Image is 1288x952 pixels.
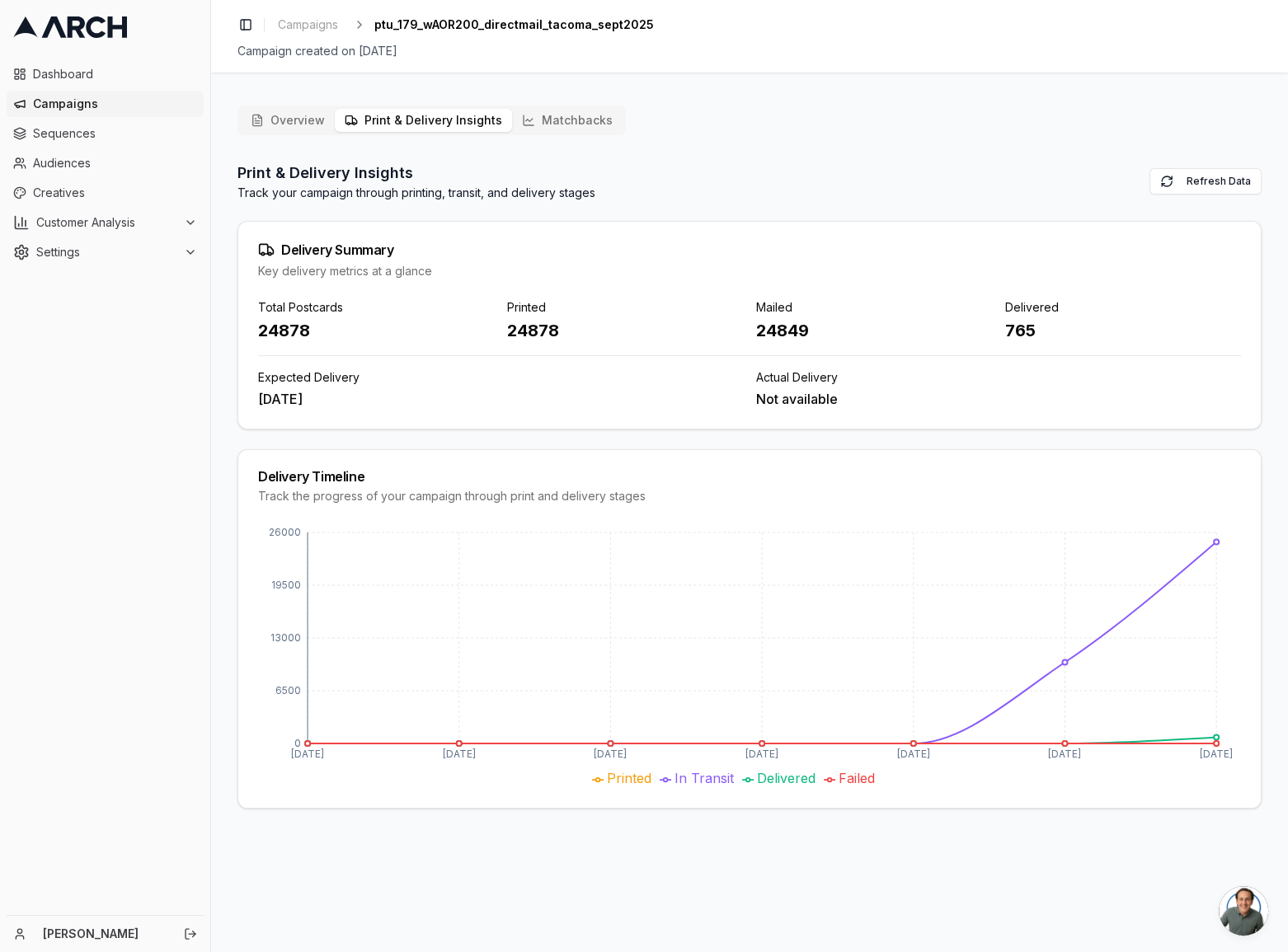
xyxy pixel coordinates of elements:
div: Delivery Timeline [258,470,1241,483]
div: 24849 [756,319,992,342]
div: Delivered [1005,299,1241,316]
div: Key delivery metrics at a glance [258,263,1241,279]
span: ptu_179_wAOR200_directmail_tacoma_sept2025 [374,16,654,33]
tspan: 19500 [271,579,301,591]
tspan: [DATE] [1048,748,1081,760]
a: Dashboard [7,61,204,87]
a: Audiences [7,150,204,176]
button: Refresh Data [1149,168,1262,195]
span: In Transit [675,770,734,786]
button: Log out [179,922,202,945]
div: Track the progress of your campaign through print and delivery stages [258,488,1241,504]
div: Campaign created on [DATE] [237,43,1262,59]
div: Not available [756,389,1241,409]
span: Audiences [33,155,197,171]
button: Overview [241,109,335,132]
a: Campaigns [7,91,204,117]
button: Settings [7,239,204,265]
div: Delivery Summary [258,242,1241,258]
span: Sequences [33,125,197,142]
button: Matchbacks [512,109,623,132]
div: Mailed [756,299,992,316]
button: Customer Analysis [7,209,204,236]
span: Creatives [33,185,197,201]
span: Printed [607,770,651,786]
a: Campaigns [271,13,345,36]
tspan: [DATE] [443,748,476,760]
div: Actual Delivery [756,369,1241,386]
div: Expected Delivery [258,369,743,386]
div: 24878 [258,319,494,342]
span: Settings [36,244,177,260]
h2: Print & Delivery Insights [237,162,595,185]
tspan: [DATE] [1200,748,1233,760]
tspan: [DATE] [897,748,930,760]
span: Delivered [757,770,816,786]
span: Customer Analysis [36,214,177,231]
tspan: [DATE] [594,748,627,760]
tspan: 13000 [270,631,301,644]
p: Track your campaign through printing, transit, and delivery stages [237,185,595,201]
div: 765 [1005,319,1241,342]
tspan: [DATE] [291,748,324,760]
div: Printed [507,299,743,316]
button: Print & Delivery Insights [335,109,512,132]
tspan: [DATE] [745,748,778,760]
div: Total Postcards [258,299,494,316]
span: Dashboard [33,66,197,82]
nav: breadcrumb [271,13,654,36]
div: [DATE] [258,389,743,409]
a: Creatives [7,180,204,206]
tspan: 26000 [269,526,301,538]
span: Failed [839,770,875,786]
span: Campaigns [33,96,197,112]
a: Sequences [7,120,204,147]
tspan: 0 [294,737,301,749]
a: [PERSON_NAME] [43,926,166,942]
a: Open chat [1219,886,1268,936]
span: Campaigns [278,16,338,33]
tspan: 6500 [275,684,301,696]
div: 24878 [507,319,743,342]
